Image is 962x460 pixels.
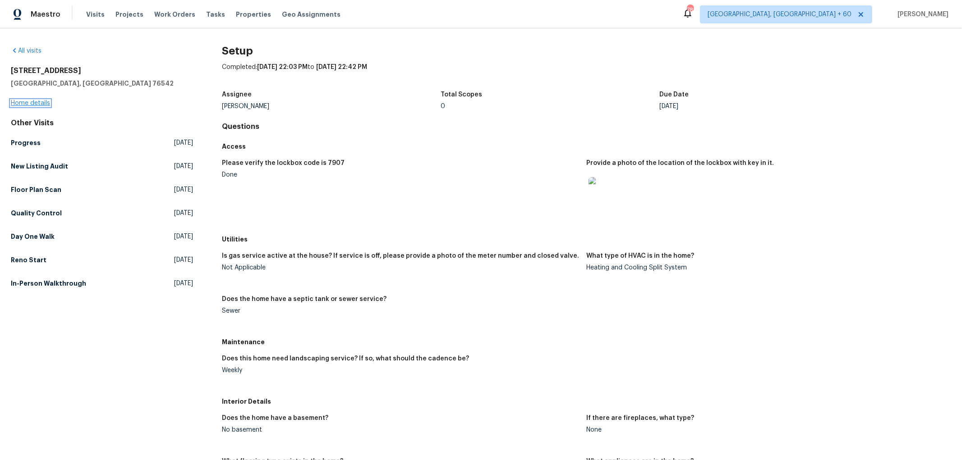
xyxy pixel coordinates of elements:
a: All visits [11,48,41,54]
span: Work Orders [154,10,195,19]
h5: Is gas service active at the house? If service is off, please provide a photo of the meter number... [222,253,579,259]
span: Tasks [206,11,225,18]
h5: Provide a photo of the location of the lockbox with key in it. [587,160,774,166]
div: Weekly [222,367,579,373]
h5: Access [222,142,951,151]
h5: Does the home have a basement? [222,415,328,421]
div: [PERSON_NAME] [222,103,441,109]
span: [DATE] 22:42 PM [316,64,367,70]
span: [DATE] [174,185,193,194]
span: [DATE] [174,209,193,218]
h5: In-Person Walkthrough [11,279,86,288]
div: None [587,427,944,433]
div: 783 [687,5,693,14]
a: Reno Start[DATE] [11,252,193,268]
a: New Listing Audit[DATE] [11,158,193,174]
span: [GEOGRAPHIC_DATA], [GEOGRAPHIC_DATA] + 60 [708,10,852,19]
a: Quality Control[DATE] [11,205,193,221]
div: Completed: to [222,63,951,86]
div: 0 [441,103,659,109]
h5: Assignee [222,91,252,98]
div: No basement [222,427,579,433]
h5: Utilities [222,235,951,244]
span: [DATE] [174,138,193,147]
h2: [STREET_ADDRESS] [11,66,193,75]
h5: Floor Plan Scan [11,185,61,194]
h4: Questions [222,122,951,131]
h5: What type of HVAC is in the home? [587,253,695,259]
h5: Due Date [659,91,689,98]
span: Visits [86,10,105,19]
span: [DATE] 22:03 PM [257,64,308,70]
span: [DATE] [174,279,193,288]
h5: Does this home need landscaping service? If so, what should the cadence be? [222,355,469,362]
h2: Setup [222,46,951,55]
span: Properties [236,10,271,19]
span: Geo Assignments [282,10,341,19]
h5: Progress [11,138,41,147]
h5: Reno Start [11,255,46,264]
h5: Does the home have a septic tank or sewer service? [222,296,387,302]
a: In-Person Walkthrough[DATE] [11,275,193,291]
span: [DATE] [174,162,193,171]
h5: Total Scopes [441,91,482,98]
div: Done [222,172,579,178]
h5: Day One Walk [11,232,55,241]
span: Projects [115,10,143,19]
h5: Interior Details [222,397,951,406]
a: Day One Walk[DATE] [11,228,193,245]
h5: New Listing Audit [11,162,68,171]
div: Other Visits [11,118,193,128]
span: Maestro [31,10,60,19]
div: Heating and Cooling Split System [587,264,944,271]
h5: If there are fireplaces, what type? [587,415,695,421]
div: [DATE] [659,103,878,109]
h5: [GEOGRAPHIC_DATA], [GEOGRAPHIC_DATA] 76542 [11,79,193,88]
a: Progress[DATE] [11,135,193,151]
h5: Quality Control [11,209,62,218]
a: Floor Plan Scan[DATE] [11,182,193,198]
h5: Maintenance [222,337,951,346]
h5: Please verify the lockbox code is 7907 [222,160,345,166]
a: Home details [11,100,50,106]
div: Not Applicable [222,264,579,271]
span: [DATE] [174,232,193,241]
span: [DATE] [174,255,193,264]
span: [PERSON_NAME] [894,10,948,19]
div: Sewer [222,308,579,314]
